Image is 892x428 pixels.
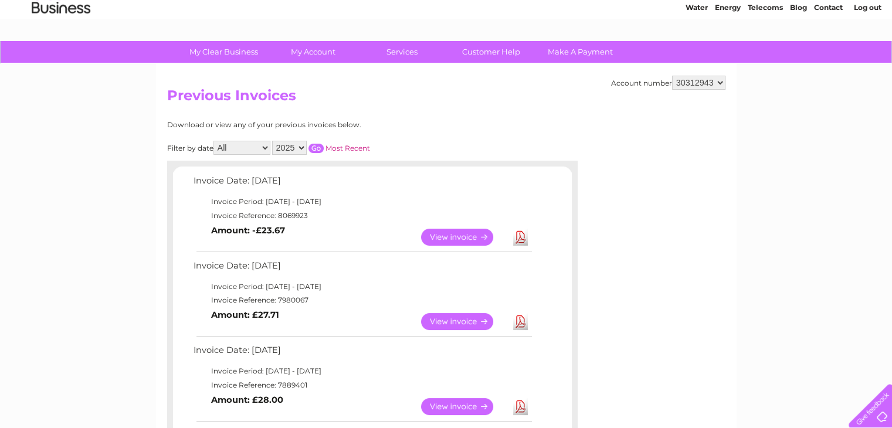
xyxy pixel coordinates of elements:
a: Make A Payment [532,41,629,63]
td: Invoice Date: [DATE] [191,173,534,195]
a: Energy [715,50,741,59]
img: logo.png [31,30,91,66]
a: Blog [790,50,807,59]
a: Customer Help [443,41,540,63]
a: View [421,229,507,246]
div: Filter by date [167,141,475,155]
td: Invoice Period: [DATE] - [DATE] [191,195,534,209]
div: Clear Business is a trading name of Verastar Limited (registered in [GEOGRAPHIC_DATA] No. 3667643... [169,6,724,57]
a: My Account [264,41,361,63]
a: Log out [853,50,881,59]
h2: Previous Invoices [167,87,725,110]
a: Most Recent [325,144,370,152]
a: Water [686,50,708,59]
b: Amount: £28.00 [211,395,283,405]
div: Account number [611,76,725,90]
a: Download [513,229,528,246]
a: Telecoms [748,50,783,59]
a: My Clear Business [175,41,272,63]
td: Invoice Period: [DATE] - [DATE] [191,280,534,294]
a: Contact [814,50,843,59]
td: Invoice Reference: 7980067 [191,293,534,307]
div: Download or view any of your previous invoices below. [167,121,475,129]
a: Download [513,398,528,415]
td: Invoice Date: [DATE] [191,258,534,280]
b: Amount: £27.71 [211,310,279,320]
a: 0333 014 3131 [671,6,752,21]
a: View [421,313,507,330]
td: Invoice Date: [DATE] [191,342,534,364]
a: View [421,398,507,415]
td: Invoice Reference: 7889401 [191,378,534,392]
b: Amount: -£23.67 [211,225,285,236]
td: Invoice Period: [DATE] - [DATE] [191,364,534,378]
a: Services [354,41,450,63]
a: Download [513,313,528,330]
td: Invoice Reference: 8069923 [191,209,534,223]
